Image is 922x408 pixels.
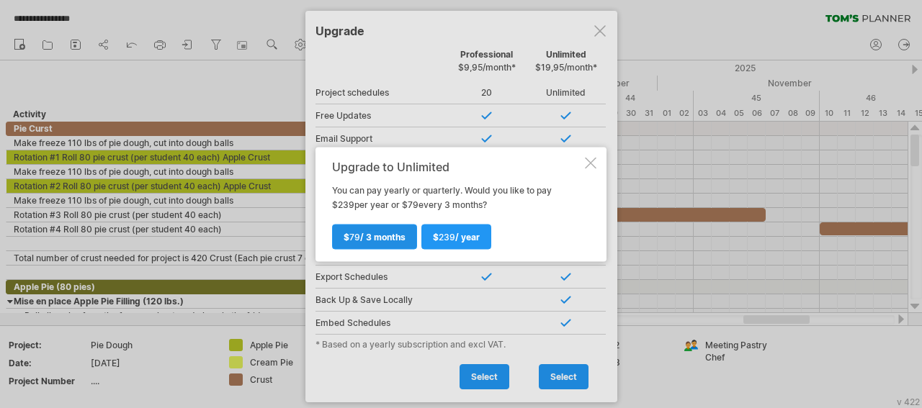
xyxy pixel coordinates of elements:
div: You can pay yearly or quarterly. Would you like to pay $ per year or $ every 3 months? [332,160,582,248]
span: $ / 3 months [344,231,406,242]
span: 79 [408,199,419,209]
div: Upgrade to Unlimited [332,160,582,173]
span: 79 [349,231,360,242]
span: 239 [338,199,354,209]
span: 239 [439,231,455,242]
a: $239/ year [421,224,491,249]
span: $ / year [433,231,480,242]
a: $79/ 3 months [332,224,417,249]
